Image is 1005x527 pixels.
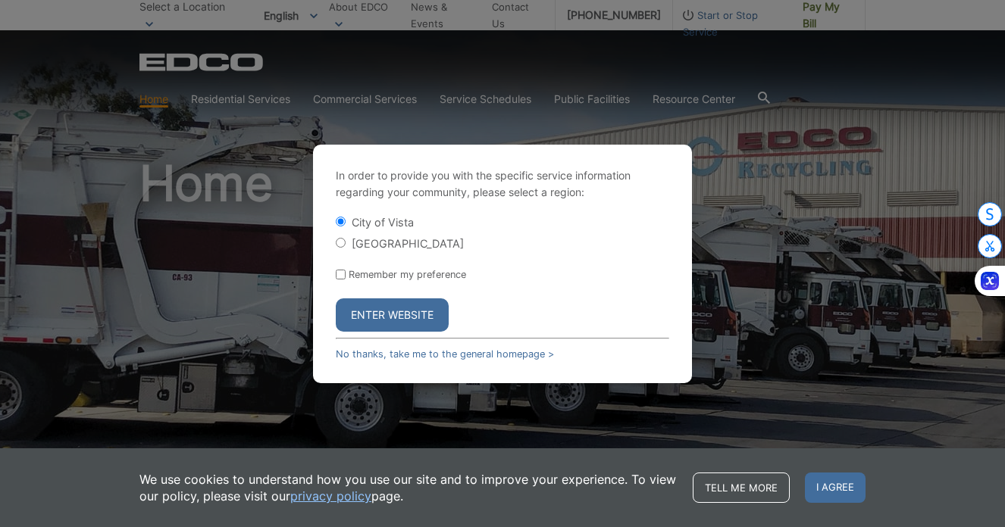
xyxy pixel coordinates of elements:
p: We use cookies to understand how you use our site and to improve your experience. To view our pol... [139,471,678,504]
label: [GEOGRAPHIC_DATA] [352,237,464,250]
p: In order to provide you with the specific service information regarding your community, please se... [336,167,669,201]
span: I agree [805,472,866,503]
label: City of Vista [352,216,414,229]
a: Tell me more [693,472,790,503]
button: Enter Website [336,298,449,332]
label: Remember my preference [349,269,466,280]
a: No thanks, take me to the general homepage > [336,348,554,360]
a: privacy policy [290,488,371,504]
